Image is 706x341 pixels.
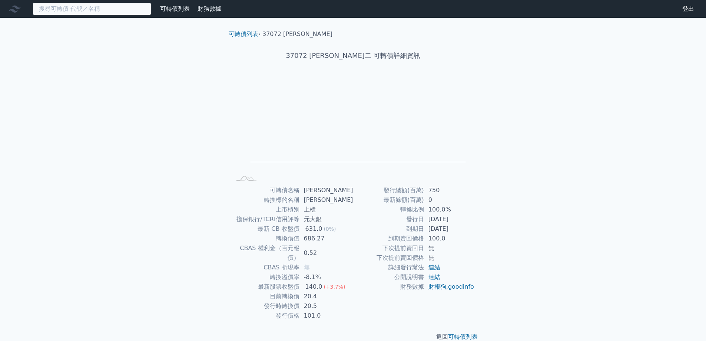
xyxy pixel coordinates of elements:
td: 擔保銀行/TCRI信用評等 [232,214,299,224]
td: CBAS 權利金（百元報價） [232,243,299,263]
li: 37072 [PERSON_NAME] [262,30,332,39]
td: 到期賣回價格 [353,234,424,243]
td: [DATE] [424,214,475,224]
td: 750 [424,186,475,195]
td: 轉換標的名稱 [232,195,299,205]
td: 發行時轉換價 [232,301,299,311]
td: 0.52 [299,243,353,263]
td: 財務數據 [353,282,424,292]
td: [DATE] [424,224,475,234]
td: , [424,282,475,292]
a: 連結 [428,264,440,271]
span: 無 [304,264,310,271]
h1: 37072 [PERSON_NAME]二 可轉債詳細資訊 [223,50,484,61]
div: 631.0 [304,224,324,234]
td: 發行日 [353,214,424,224]
td: 公開說明書 [353,272,424,282]
a: 可轉債列表 [448,333,478,340]
td: 20.5 [299,301,353,311]
td: 100.0 [424,234,475,243]
td: 上櫃 [299,205,353,214]
td: 下次提前賣回日 [353,243,424,253]
td: 轉換溢價率 [232,272,299,282]
td: 686.27 [299,234,353,243]
td: 無 [424,243,475,253]
td: 最新股票收盤價 [232,282,299,292]
td: -8.1% [299,272,353,282]
a: 財務數據 [198,5,221,12]
li: › [229,30,261,39]
td: 最新 CB 收盤價 [232,224,299,234]
a: 連結 [428,273,440,281]
td: 目前轉換價 [232,292,299,301]
a: 財報狗 [428,283,446,290]
td: 轉換比例 [353,205,424,214]
a: 可轉債列表 [229,30,258,37]
td: 可轉債名稱 [232,186,299,195]
td: 轉換價值 [232,234,299,243]
td: 0 [424,195,475,205]
td: 100.0% [424,205,475,214]
td: 下次提前賣回價格 [353,253,424,263]
td: [PERSON_NAME] [299,195,353,205]
a: goodinfo [448,283,474,290]
input: 搜尋可轉債 代號／名稱 [33,3,151,15]
td: 101.0 [299,311,353,321]
div: 140.0 [304,282,324,292]
td: [PERSON_NAME] [299,186,353,195]
td: 發行總額(百萬) [353,186,424,195]
td: 元大銀 [299,214,353,224]
span: (0%) [324,226,336,232]
a: 可轉債列表 [160,5,190,12]
a: 登出 [676,3,700,15]
td: 詳細發行辦法 [353,263,424,272]
td: 到期日 [353,224,424,234]
td: 上市櫃別 [232,205,299,214]
span: (+3.7%) [324,284,345,290]
g: Chart [243,84,466,173]
td: 20.4 [299,292,353,301]
td: 最新餘額(百萬) [353,195,424,205]
td: 無 [424,253,475,263]
td: 發行價格 [232,311,299,321]
td: CBAS 折現率 [232,263,299,272]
